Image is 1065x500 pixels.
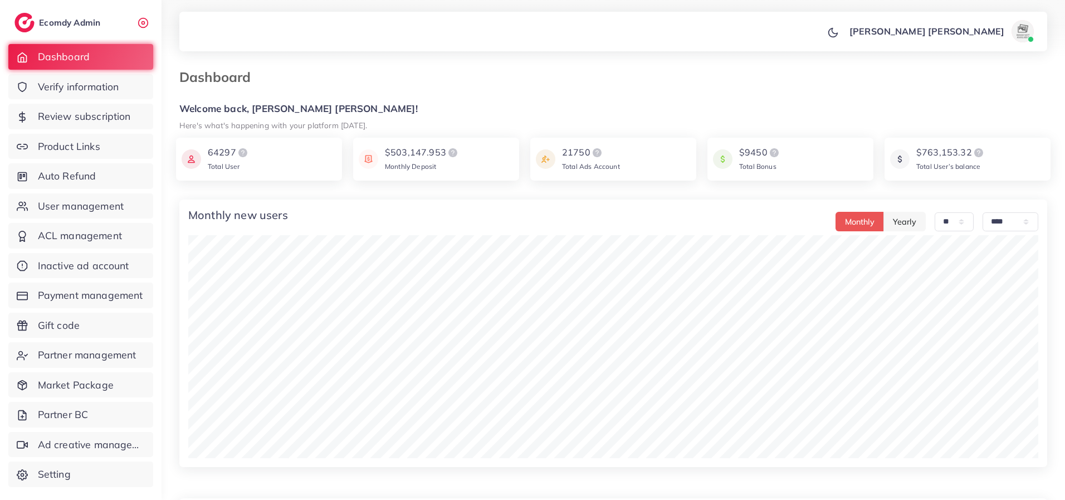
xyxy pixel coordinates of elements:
a: Payment management [8,283,153,308]
span: Inactive ad account [38,259,129,273]
img: logo [236,146,250,159]
a: Partner management [8,342,153,368]
span: Product Links [38,139,100,154]
img: icon payment [890,146,910,172]
a: logoEcomdy Admin [14,13,103,32]
span: Monthly Deposit [385,162,436,171]
img: logo [446,146,460,159]
div: 64297 [208,146,250,159]
a: Partner BC [8,402,153,428]
img: avatar [1012,20,1034,42]
img: icon payment [359,146,378,172]
span: Review subscription [38,109,131,124]
div: $503,147.953 [385,146,460,159]
p: [PERSON_NAME] [PERSON_NAME] [849,25,1004,38]
a: ACL management [8,223,153,249]
div: $9450 [739,146,781,159]
img: icon payment [182,146,201,172]
span: Market Package [38,378,114,392]
h3: Dashboard [179,69,260,85]
button: Monthly [836,212,884,231]
span: Partner management [38,348,136,362]
span: Gift code [38,318,80,333]
img: logo [590,146,604,159]
img: logo [972,146,985,159]
span: Auto Refund [38,169,96,183]
span: Verify information [38,80,119,94]
a: Market Package [8,372,153,398]
a: Review subscription [8,104,153,129]
a: [PERSON_NAME] [PERSON_NAME]avatar [843,20,1038,42]
span: Total Bonus [739,162,776,171]
a: Product Links [8,134,153,159]
h4: Monthly new users [188,208,288,222]
a: Inactive ad account [8,253,153,279]
a: Setting [8,462,153,487]
h2: Ecomdy Admin [39,17,103,28]
h5: Welcome back, [PERSON_NAME] [PERSON_NAME]! [179,103,1047,115]
img: logo [768,146,781,159]
a: Gift code [8,313,153,338]
span: Dashboard [38,50,90,64]
span: Setting [38,467,71,482]
span: Total User [208,162,240,171]
span: User management [38,199,124,213]
a: Verify information [8,74,153,100]
div: $763,153.32 [916,146,985,159]
img: logo [14,13,35,32]
img: icon payment [713,146,732,172]
img: icon payment [536,146,555,172]
a: Ad creative management [8,432,153,458]
small: Here's what's happening with your platform [DATE]. [179,120,367,130]
button: Yearly [883,212,926,231]
span: Partner BC [38,407,89,422]
div: 21750 [562,146,620,159]
a: User management [8,193,153,219]
span: Payment management [38,288,143,303]
span: Total User’s balance [916,162,980,171]
a: Auto Refund [8,163,153,189]
span: ACL management [38,229,122,243]
span: Ad creative management [38,438,145,452]
span: Total Ads Account [562,162,620,171]
a: Dashboard [8,44,153,70]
